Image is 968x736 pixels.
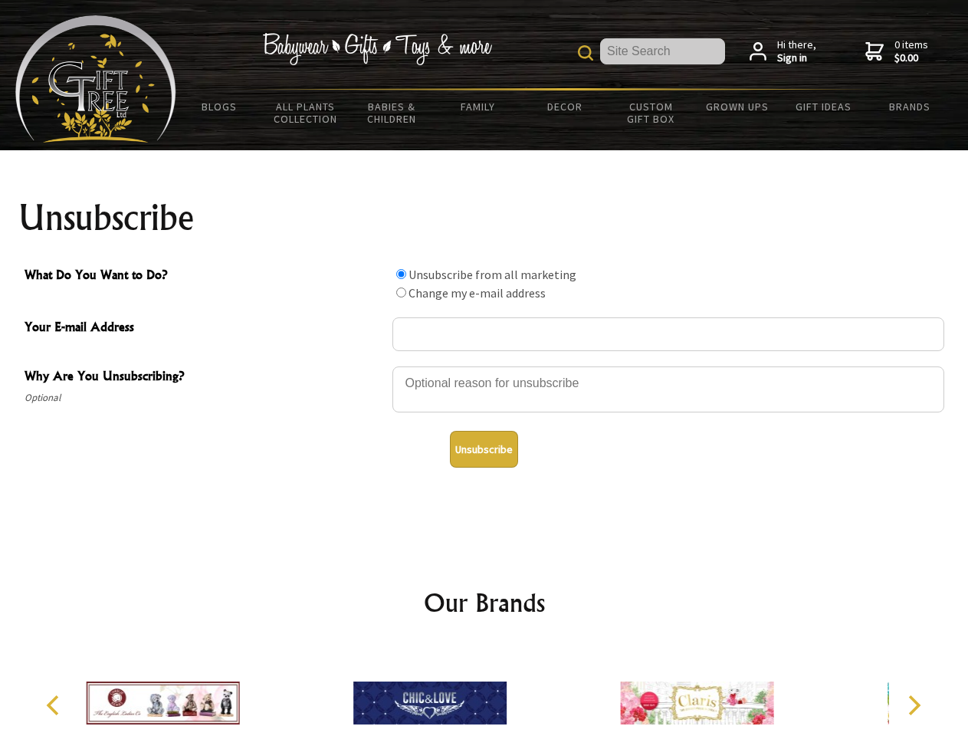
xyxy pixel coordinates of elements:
a: Family [435,90,522,123]
span: Optional [25,389,385,407]
img: Babywear - Gifts - Toys & more [262,33,492,65]
h1: Unsubscribe [18,199,950,236]
a: Babies & Children [349,90,435,135]
button: Unsubscribe [450,431,518,468]
strong: $0.00 [894,51,928,65]
span: Hi there, [777,38,816,65]
a: Decor [521,90,608,123]
label: Change my e-mail address [409,285,546,301]
input: What Do You Want to Do? [396,287,406,297]
a: All Plants Collection [263,90,349,135]
a: Custom Gift Box [608,90,694,135]
button: Next [897,688,930,722]
a: Gift Ideas [780,90,867,123]
input: Site Search [600,38,725,64]
label: Unsubscribe from all marketing [409,267,576,282]
span: Why Are You Unsubscribing? [25,366,385,389]
input: What Do You Want to Do? [396,269,406,279]
img: product search [578,45,593,61]
span: What Do You Want to Do? [25,265,385,287]
input: Your E-mail Address [392,317,944,351]
button: Previous [38,688,72,722]
a: 0 items$0.00 [865,38,928,65]
strong: Sign in [777,51,816,65]
span: Your E-mail Address [25,317,385,340]
a: Hi there,Sign in [750,38,816,65]
textarea: Why Are You Unsubscribing? [392,366,944,412]
img: Babyware - Gifts - Toys and more... [15,15,176,143]
h2: Our Brands [31,584,938,621]
a: Grown Ups [694,90,780,123]
span: 0 items [894,38,928,65]
a: Brands [867,90,953,123]
a: BLOGS [176,90,263,123]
